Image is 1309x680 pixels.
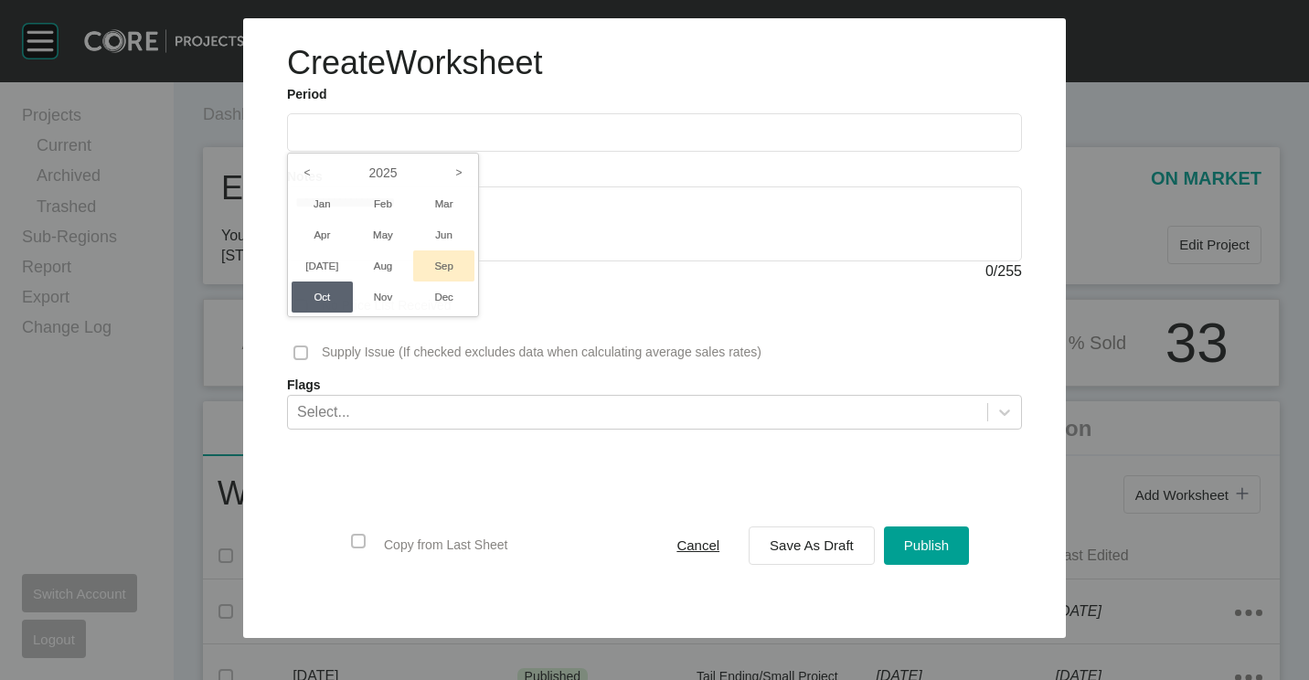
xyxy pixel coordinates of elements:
[413,282,474,313] li: Dec
[353,250,414,282] li: Aug
[353,282,414,313] li: Nov
[413,219,474,250] li: Jun
[413,188,474,219] li: Mar
[292,157,474,188] label: 2025
[292,219,353,250] li: Apr
[292,250,353,282] li: [DATE]
[292,157,323,188] i: <
[292,188,353,219] li: Jan
[413,250,474,282] li: Sep
[353,188,414,219] li: Feb
[292,282,353,313] li: Oct
[443,157,474,188] i: >
[353,219,414,250] li: May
